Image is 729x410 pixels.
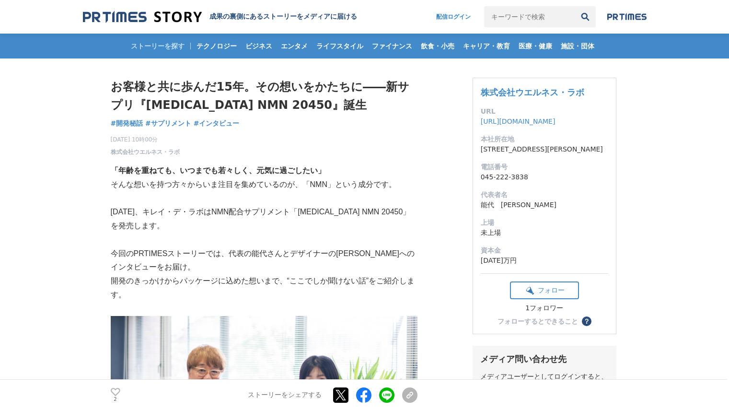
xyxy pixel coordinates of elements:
a: エンタメ [277,34,312,59]
span: #開発秘話 [111,119,143,128]
a: #開発秘話 [111,118,143,129]
span: 施設・団体 [557,42,598,50]
div: メディアユーザーとしてログインすると、担当者の連絡先を閲覧できます。 [480,373,609,390]
button: ？ [582,316,591,326]
span: テクノロジー [193,42,241,50]
span: 医療・健康 [515,42,556,50]
h2: 成果の裏側にあるストーリーをメディアに届ける [209,12,357,21]
dd: [DATE]万円 [481,256,608,266]
a: #サプリメント [145,118,191,129]
p: [DATE]、キレイ・デ・ラボはNMN配合サプリメント「[MEDICAL_DATA] NMN 20450」を発売します。 [111,205,417,233]
img: prtimes [607,13,647,21]
a: ファイナンス [368,34,416,59]
span: ファイナンス [368,42,416,50]
dt: 上場 [481,218,608,228]
span: #サプリメント [145,119,191,128]
a: [URL][DOMAIN_NAME] [481,117,555,125]
p: 今回のPRTIMESストーリーでは、代表の能代さんとデザイナーの[PERSON_NAME]へのインタビューをお届け。 [111,247,417,275]
a: ビジネス [242,34,276,59]
dd: 045-222-3838 [481,172,608,182]
a: 株式会社ウエルネス・ラボ [111,148,180,156]
dt: 本社所在地 [481,134,608,144]
span: キャリア・教育 [459,42,514,50]
div: フォローするとできること [498,318,578,325]
p: そんな想いを持つ方々からいま注目を集めているのが、「NMN」という成分です。 [111,178,417,192]
div: メディア問い合わせ先 [480,353,609,365]
input: キーワードで検索 [484,6,575,27]
dd: 能代 [PERSON_NAME] [481,200,608,210]
a: テクノロジー [193,34,241,59]
span: ？ [583,318,590,325]
span: ライフスタイル [312,42,367,50]
a: 飲食・小売 [417,34,458,59]
strong: 「年齢を重ねても、いつまでも若々しく、元気に過ごしたい」 [111,166,325,175]
dd: [STREET_ADDRESS][PERSON_NAME] [481,144,608,154]
dt: 資本金 [481,246,608,256]
dd: 未上場 [481,228,608,238]
span: エンタメ [277,42,312,50]
div: 1フォロワー [510,304,579,313]
p: ストーリーをシェアする [248,391,322,399]
span: [DATE] 10時00分 [111,135,180,144]
img: 成果の裏側にあるストーリーをメディアに届ける [83,11,202,23]
dt: 電話番号 [481,162,608,172]
a: #インタビュー [194,118,240,129]
dt: URL [481,106,608,117]
a: 配信ログイン [427,6,480,27]
button: フォロー [510,281,579,299]
p: 開発のきっかけからパッケージに込めた想いまで、“ここでしか聞けない話”をご紹介します。 [111,274,417,302]
span: 飲食・小売 [417,42,458,50]
p: 2 [111,397,120,402]
h1: お客様と共に歩んだ15年。その想いをかたちに――新サプリ『[MEDICAL_DATA] NMN 20450』誕生 [111,78,417,115]
a: 医療・健康 [515,34,556,59]
span: #インタビュー [194,119,240,128]
a: ライフスタイル [312,34,367,59]
a: 株式会社ウエルネス・ラボ [481,87,584,97]
button: 検索 [575,6,596,27]
span: ビジネス [242,42,276,50]
a: 施設・団体 [557,34,598,59]
a: 成果の裏側にあるストーリーをメディアに届ける 成果の裏側にあるストーリーをメディアに届ける [83,11,357,23]
a: キャリア・教育 [459,34,514,59]
dt: 代表者名 [481,190,608,200]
